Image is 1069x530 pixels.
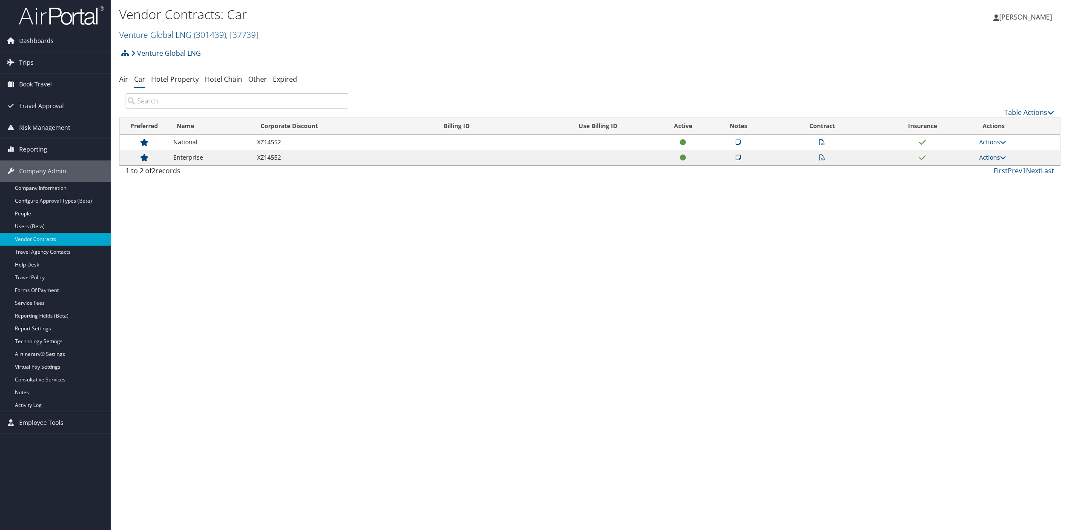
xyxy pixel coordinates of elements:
th: Billing ID: activate to sort column ascending [436,118,533,135]
a: Next [1026,166,1041,175]
th: Notes: activate to sort column ascending [702,118,775,135]
th: Contract: activate to sort column ascending [774,118,870,135]
a: Table Actions [1004,108,1054,117]
a: Other [248,74,267,84]
div: 1 to 2 of records [126,166,348,180]
td: XZ14552 [253,135,436,150]
img: airportal-logo.png [19,6,104,26]
a: Hotel Chain [205,74,242,84]
a: Actions [979,138,1006,146]
a: 1 [1022,166,1026,175]
th: Active: activate to sort column ascending [664,118,702,135]
a: Last [1041,166,1054,175]
a: Actions [979,153,1006,161]
a: Venture Global LNG [119,29,258,40]
span: 2 [152,166,155,175]
td: Enterprise [169,150,253,165]
th: Use Billing ID: activate to sort column ascending [533,118,664,135]
span: , [ 37739 ] [226,29,258,40]
span: Company Admin [19,160,66,182]
th: Name: activate to sort column ascending [169,118,253,135]
a: First [994,166,1008,175]
a: Expired [273,74,297,84]
span: Reporting [19,139,47,160]
th: Insurance: activate to sort column ascending [870,118,975,135]
input: Search [126,93,348,109]
h1: Vendor Contracts: Car [119,6,747,23]
th: Actions [975,118,1060,135]
span: Trips [19,52,34,73]
span: Employee Tools [19,412,63,433]
span: [PERSON_NAME] [999,12,1052,22]
a: Car [134,74,145,84]
span: Risk Management [19,117,70,138]
td: National [169,135,253,150]
td: XZ14552 [253,150,436,165]
span: Travel Approval [19,95,64,117]
th: Preferred: activate to sort column ascending [120,118,169,135]
a: Hotel Property [151,74,199,84]
a: Venture Global LNG [131,45,201,62]
span: Dashboards [19,30,54,52]
a: Air [119,74,128,84]
a: [PERSON_NAME] [993,4,1060,30]
a: Prev [1008,166,1022,175]
th: Corporate Discount: activate to sort column ascending [253,118,436,135]
span: Book Travel [19,74,52,95]
span: ( 301439 ) [194,29,226,40]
